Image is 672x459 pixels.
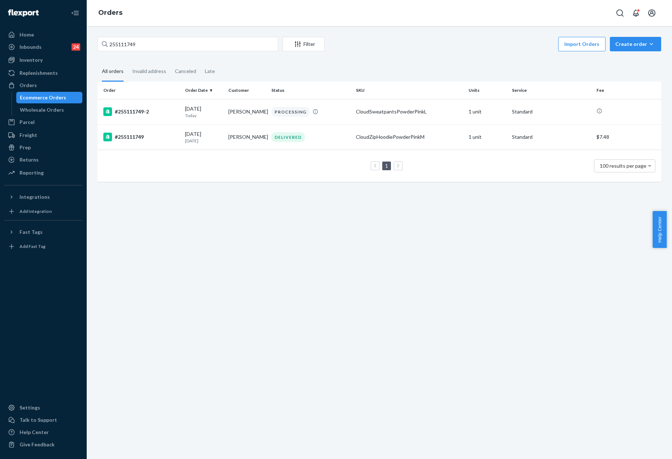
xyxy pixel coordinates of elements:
div: Wholesale Orders [20,106,64,113]
a: Orders [98,9,122,17]
div: [DATE] [185,130,223,144]
div: CloudZipHoodiePowderPinkM [356,133,463,141]
div: Customer [228,87,266,93]
div: Talk to Support [20,416,57,424]
div: Parcel [20,119,35,126]
div: PROCESSING [271,107,310,117]
p: Standard [512,133,591,141]
button: Close Navigation [68,6,82,20]
a: Settings [4,402,82,413]
td: [PERSON_NAME] [225,124,269,150]
a: Replenishments [4,67,82,79]
a: Orders [4,80,82,91]
td: 1 unit [466,124,509,150]
a: Prep [4,142,82,153]
a: Reporting [4,167,82,179]
p: [DATE] [185,138,223,144]
th: Status [268,82,353,99]
button: Filter [283,37,324,51]
div: Replenishments [20,69,58,77]
td: $7.48 [594,124,661,150]
p: Standard [512,108,591,115]
div: Filter [283,40,324,48]
button: Open notifications [629,6,643,20]
button: Open Search Box [613,6,627,20]
div: All orders [102,62,124,82]
td: [PERSON_NAME] [225,99,269,124]
div: [DATE] [185,105,223,119]
a: Freight [4,129,82,141]
a: Talk to Support [4,414,82,426]
th: Order [98,82,182,99]
div: Canceled [175,62,196,81]
button: Give Feedback [4,439,82,450]
th: Fee [594,82,661,99]
a: Inventory [4,54,82,66]
button: Help Center [652,211,667,248]
div: Help Center [20,429,49,436]
div: Inbounds [20,43,42,51]
div: Orders [20,82,37,89]
div: Returns [20,156,39,163]
td: 1 unit [466,99,509,124]
button: Open account menu [645,6,659,20]
div: #255111749 [103,133,179,141]
div: Create order [615,40,656,48]
div: Home [20,31,34,38]
th: SKU [353,82,466,99]
input: Search orders [98,37,278,51]
div: Give Feedback [20,441,55,448]
span: 100 results per page [600,163,646,169]
ol: breadcrumbs [92,3,128,23]
div: CloudSweatpantsPowderPinkL [356,108,463,115]
div: Integrations [20,193,50,201]
button: Create order [610,37,661,51]
div: Reporting [20,169,44,176]
button: Integrations [4,191,82,203]
a: Add Integration [4,206,82,217]
div: Add Fast Tag [20,243,46,249]
a: Wholesale Orders [16,104,83,116]
a: Page 1 is your current page [384,163,389,169]
button: Fast Tags [4,226,82,238]
div: Fast Tags [20,228,43,236]
a: Add Fast Tag [4,241,82,252]
div: Inventory [20,56,43,64]
img: Flexport logo [8,9,39,17]
th: Order Date [182,82,225,99]
div: Late [205,62,215,81]
div: 24 [72,43,80,51]
div: Invalid address [132,62,166,81]
a: Parcel [4,116,82,128]
a: Ecommerce Orders [16,92,83,103]
a: Returns [4,154,82,166]
div: Add Integration [20,208,52,214]
a: Home [4,29,82,40]
div: Prep [20,144,31,151]
a: Help Center [4,426,82,438]
div: DELIVERED [271,132,305,142]
div: #255111749-2 [103,107,179,116]
th: Service [509,82,594,99]
th: Units [466,82,509,99]
div: Freight [20,132,37,139]
div: Settings [20,404,40,411]
a: Inbounds24 [4,41,82,53]
p: Today [185,112,223,119]
div: Ecommerce Orders [20,94,66,101]
button: Import Orders [558,37,606,51]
